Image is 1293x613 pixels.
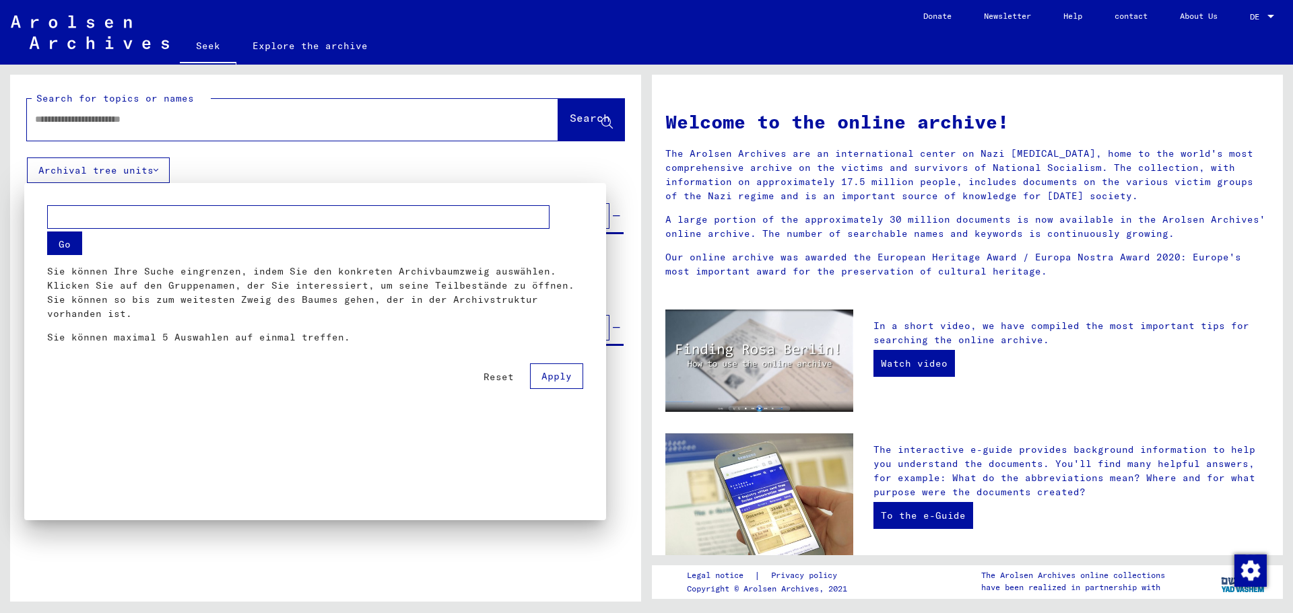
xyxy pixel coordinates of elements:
button: Apply [530,363,583,388]
p: Sie können Ihre Suche eingrenzen, indem Sie den konkreten Archivbaumzweig auswählen. Klicken Sie ... [47,264,583,320]
button: Reset [473,364,525,388]
p: Sie können maximal 5 Auswahlen auf einmal treffen. [47,330,583,344]
span: Reset [484,370,514,382]
img: Change consent [1234,554,1267,587]
button: Go [47,231,82,254]
div: Change consent [1234,554,1266,586]
span: Apply [541,369,572,382]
